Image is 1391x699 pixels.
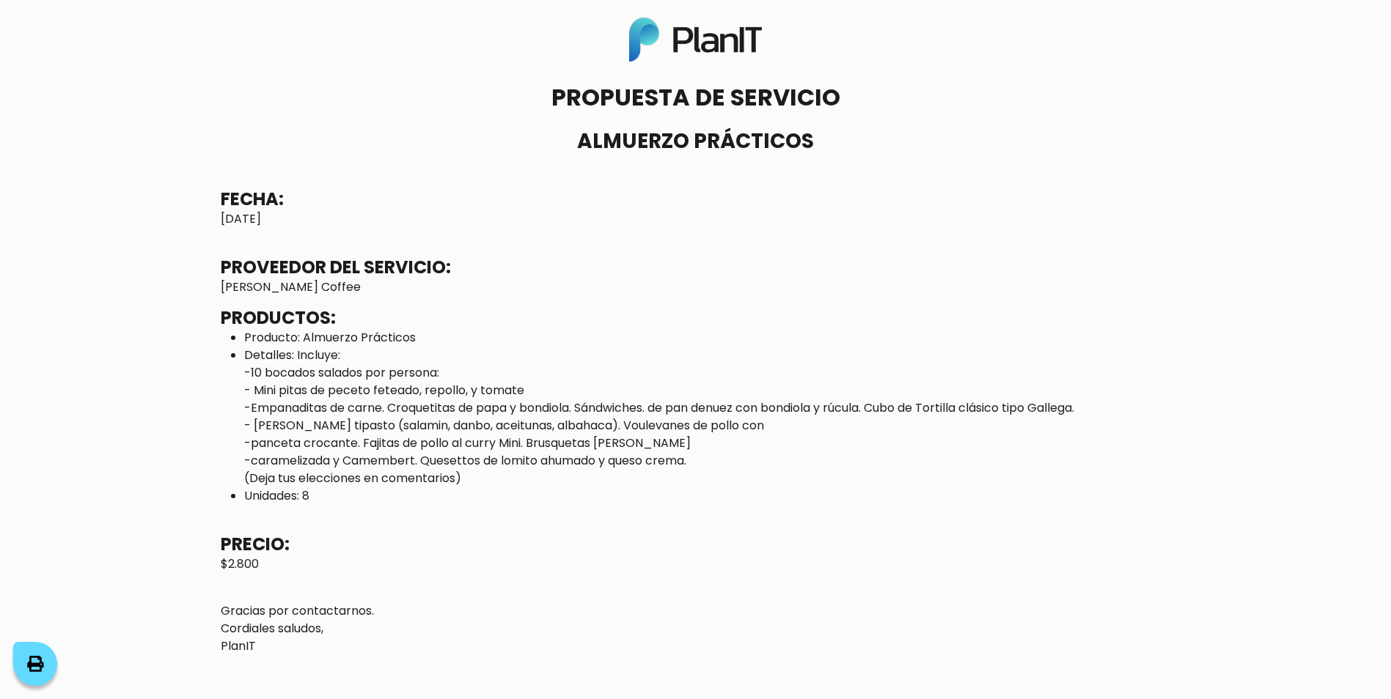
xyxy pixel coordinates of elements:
h4: PROVEEDOR DEL SERVICIO: [221,257,451,278]
p: [DATE] [221,210,1171,228]
li: Unidades: 8 [244,487,1171,505]
h2: PROPUESTA DE SERVICIO [221,84,1171,111]
img: logo-black [629,18,763,62]
h4: FECHA: [221,189,284,210]
p: [PERSON_NAME] Coffee [221,278,1171,296]
p: Gracias por contactarnos. Cordiales saludos, PlanIT [221,602,1171,655]
h3: ALMUERZO PRÁCTICOS [221,129,1171,154]
h4: PRECIO: [221,534,290,555]
li: Producto: Almuerzo Prácticos [244,329,1171,347]
p: $2.800 [221,555,1171,573]
li: Detalles: Incluye: -10 bocados salados por persona: - Mini pitas de peceto feteado, repollo, y to... [244,347,1171,487]
h4: PRODUCTOS: [221,308,336,329]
